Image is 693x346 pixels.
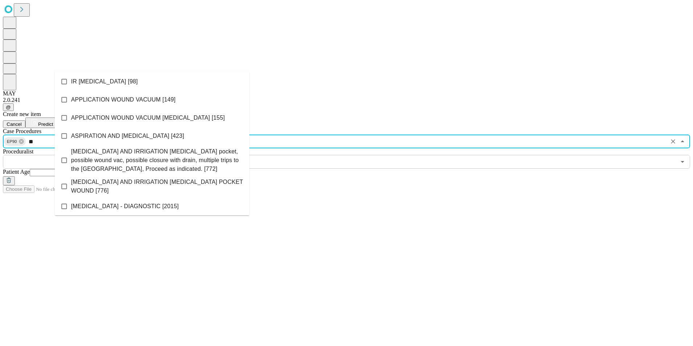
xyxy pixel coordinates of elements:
[38,121,53,127] span: Predict
[7,121,22,127] span: Cancel
[71,132,184,140] span: ASPIRATION AND [MEDICAL_DATA] [423]
[3,90,690,97] div: MAY
[4,137,20,146] span: EP90
[71,77,138,86] span: IR [MEDICAL_DATA] [98]
[3,120,25,128] button: Cancel
[25,118,59,128] button: Predict
[668,136,678,147] button: Clear
[677,157,688,167] button: Open
[71,147,244,173] span: [MEDICAL_DATA] AND IRRIGATION [MEDICAL_DATA] pocket, possible wound vac, possible closure with dr...
[3,169,30,175] span: Patient Age
[71,178,244,195] span: [MEDICAL_DATA] AND IRRIGATION [MEDICAL_DATA] POCKET WOUND [776]
[71,114,225,122] span: APPLICATION WOUND VACUUM [MEDICAL_DATA] [155]
[3,148,33,155] span: Proceduralist
[3,103,14,111] button: @
[6,104,11,110] span: @
[71,202,179,211] span: [MEDICAL_DATA] - DIAGNOSTIC [2015]
[677,136,688,147] button: Close
[71,95,175,104] span: APPLICATION WOUND VACUUM [149]
[3,128,41,134] span: Scheduled Procedure
[4,137,26,146] div: EP90
[3,97,690,103] div: 2.0.241
[3,111,41,117] span: Create new item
